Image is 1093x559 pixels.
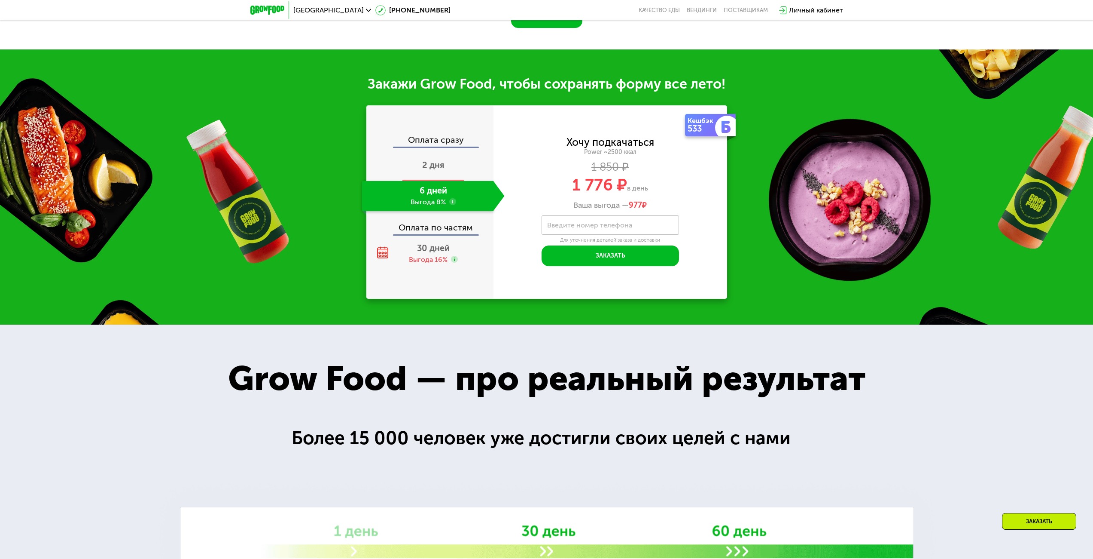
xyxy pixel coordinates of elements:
[572,175,627,195] span: 1 776 ₽
[688,117,717,124] div: Кешбэк
[547,223,632,227] label: Введите номер телефона
[202,353,891,405] div: Grow Food — про реальный результат
[422,160,445,170] span: 2 дня
[629,201,647,210] span: ₽
[293,7,364,14] span: [GEOGRAPHIC_DATA]
[688,124,717,133] div: 533
[639,7,680,14] a: Качество еды
[629,200,642,210] span: 977
[1002,513,1076,530] div: Заказать
[409,255,448,264] div: Выгода 16%
[493,148,727,156] div: Power ~2500 ккал
[542,246,679,266] button: Заказать
[542,237,679,244] div: Для уточнения деталей заказа и доставки
[375,5,451,15] a: [PHONE_NUMBER]
[292,424,802,452] div: Более 15 000 человек уже достигли своих целей с нами
[627,184,648,192] span: в день
[789,5,843,15] div: Личный кабинет
[687,7,717,14] a: Вендинги
[566,138,654,147] div: Хочу подкачаться
[367,135,493,147] div: Оплата сразу
[493,201,727,210] div: Ваша выгода —
[417,243,450,253] span: 30 дней
[367,215,493,234] div: Оплата по частям
[493,163,727,172] div: 1 850 ₽
[724,7,768,14] div: поставщикам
